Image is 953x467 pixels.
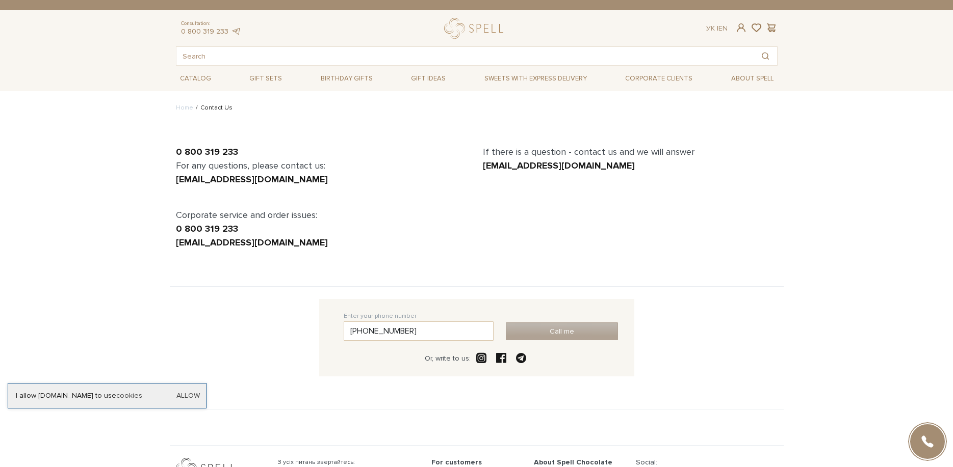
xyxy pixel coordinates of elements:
[170,145,477,250] div: For any questions, please contact us: Corporate service and order issues:
[717,24,718,33] span: |
[181,20,241,27] span: Consultation:
[8,391,206,400] div: I allow [DOMAIN_NAME] to use
[176,104,193,112] a: Home
[444,18,508,39] a: logo
[727,71,778,87] span: About Spell
[754,47,777,65] button: Search
[621,70,697,87] a: Corporate clients
[407,71,450,87] span: Gift ideas
[176,174,328,185] a: [EMAIL_ADDRESS][DOMAIN_NAME]
[193,103,233,113] li: Contact Us
[706,24,728,33] div: En
[344,312,417,321] label: Enter your phone number
[431,458,482,466] span: For customers
[636,458,707,467] div: Social:
[176,223,238,234] a: 0 800 319 233
[176,47,754,65] input: Search
[480,70,591,87] a: Sweets with express delivery
[534,458,612,466] span: About Spell Chocolate
[278,458,419,467] span: З усіх питань звертайтесь:
[116,391,142,400] a: cookies
[181,27,228,36] a: 0 800 319 233
[483,160,635,171] a: [EMAIL_ADDRESS][DOMAIN_NAME]
[317,71,377,87] span: Birthday gifts
[231,27,241,36] a: telegram
[245,71,286,87] span: Gift sets
[176,391,200,400] a: Allow
[425,354,471,363] div: Or, write to us:
[176,146,238,157] a: 0 800 319 233
[477,145,784,250] div: If there is a question - contact us and we will answer
[706,24,715,33] a: Ук
[176,71,215,87] span: Catalog
[176,237,328,248] a: [EMAIL_ADDRESS][DOMAIN_NAME]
